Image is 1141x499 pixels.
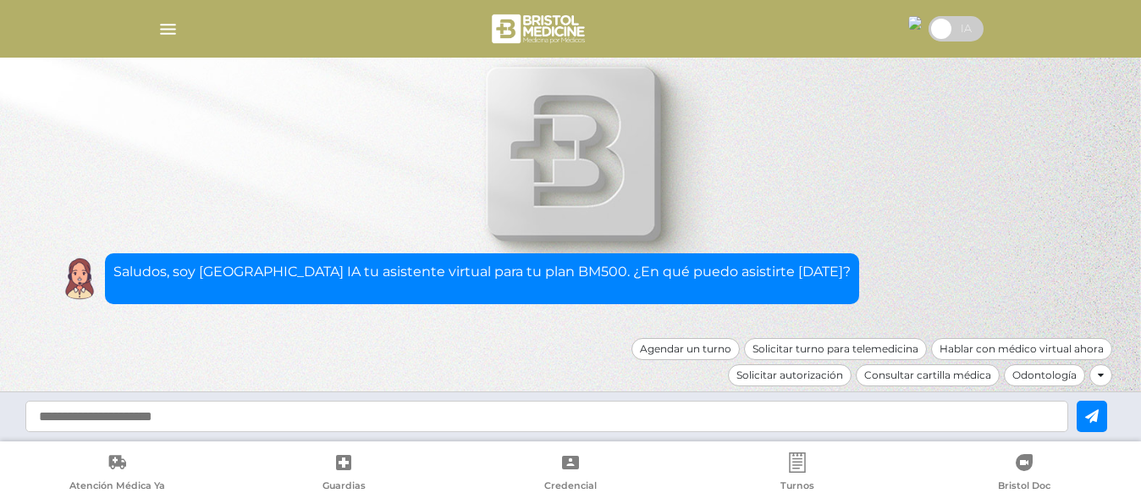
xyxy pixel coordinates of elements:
span: Atención Médica Ya [69,480,165,495]
div: Solicitar autorización [728,364,852,386]
img: Cober_menu-lines-white.svg [157,19,179,40]
div: Solicitar turno para telemedicina [744,338,927,360]
p: Saludos, soy [GEOGRAPHIC_DATA] IA tu asistente virtual para tu plan BM500. ¿En qué puedo asistirt... [113,262,851,282]
span: Credencial [544,480,597,495]
img: Cober IA [58,258,101,300]
a: Bristol Doc [911,452,1138,496]
span: Guardias [322,480,366,495]
a: Turnos [684,452,911,496]
div: Hablar con médico virtual ahora [931,338,1112,360]
a: Atención Médica Ya [3,452,230,496]
span: Turnos [780,480,814,495]
a: Credencial [457,452,684,496]
div: Consultar cartilla médica [856,364,1000,386]
img: 26877 [908,16,922,30]
div: Odontología [1004,364,1085,386]
div: Agendar un turno [631,338,740,360]
img: bristol-medicine-blanco.png [489,8,590,49]
a: Guardias [230,452,457,496]
span: Bristol Doc [998,480,1050,495]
